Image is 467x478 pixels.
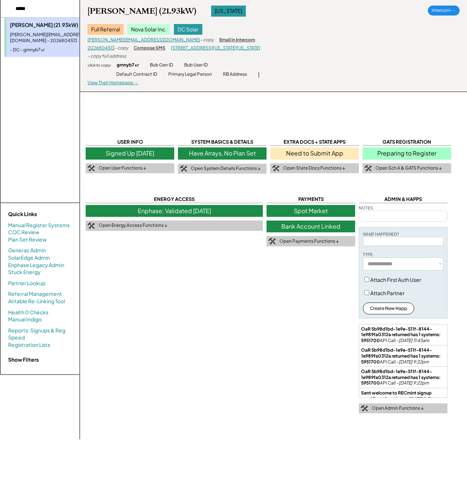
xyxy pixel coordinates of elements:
strong: OaR 5b98d1bd-1e9e-511f-8144-1e989fa0312a returned has 1 systems: 5951700 [361,326,442,343]
div: API Call - [361,347,445,365]
a: Plan Set Review [8,236,47,243]
label: Attach First Auth User [370,276,421,283]
div: Intercom → [428,6,460,16]
div: [PERSON_NAME][EMAIL_ADDRESS][DOMAIN_NAME] - 2026804513 [10,32,100,44]
div: Primary Legal Person [168,71,212,78]
div: Open System Details Functions ↓ [191,165,261,172]
div: API Call - [361,326,445,344]
div: [PERSON_NAME] (21.93kW) [10,21,100,29]
img: tool-icon.png [361,405,368,412]
a: 2026804513 [87,45,114,51]
em: [DATE] 8:11pm [409,396,437,402]
a: COC Review [8,229,40,236]
div: Need to Submit App [270,147,359,159]
a: [PERSON_NAME][EMAIL_ADDRESS][DOMAIN_NAME] [87,37,200,42]
div: | [258,71,260,78]
a: Referral Management [8,290,62,298]
em: [DATE] 11:45am [399,338,429,343]
div: RB Address [223,71,247,78]
div: Preparing to Register [363,147,451,159]
label: Attach Partner [370,290,405,296]
img: tool-icon.png [87,165,95,172]
img: tool-icon.png [180,165,187,172]
div: Enphase: Validated [DATE] [86,205,263,217]
div: Have Arrays, No Plan Set [178,147,267,159]
a: Generac Admin [8,247,46,254]
div: DC Solar [174,24,202,35]
div: - DC - gmnyb7xr [10,47,100,53]
div: Bub Gen ID [150,62,173,68]
div: Open Sch A & GATS Functions ↓ [375,165,442,171]
div: Email Sent Auto - [361,390,445,402]
div: PAYMENTS [267,196,355,203]
div: Open State Docs Functions ↓ [283,165,345,171]
a: Manual Indigo [8,316,42,323]
div: click to copy: [87,62,111,68]
div: [PERSON_NAME] (21.93kW) [87,6,196,16]
img: tool-icon.png [364,165,372,172]
div: NOTES [359,205,373,211]
div: SYSTEM BASICS & DETAILS [178,139,267,146]
div: gmnyb7xr [117,62,139,68]
div: Bub User ID [184,62,208,68]
div: Signed Up [DATE] [86,147,174,159]
a: Airtable Re-Linking Tool [8,298,65,305]
a: Reports: Signups & Reg Speed [8,327,72,341]
div: API Call - [361,369,445,386]
a: [STREET_ADDRESS][US_STATE][US_STATE] [171,45,260,51]
a: Manual Register Systems [8,222,70,229]
a: Health 0 Checks [8,309,48,316]
div: Open Energy Access Functions ↓ [99,222,167,229]
div: Bank Account Linked [267,221,355,232]
em: [DATE] 9:22pm [399,359,429,365]
div: Open Payments Functions ↓ [279,238,339,245]
div: - copy [200,37,214,43]
div: Full Referral [87,24,124,35]
div: GATS REGISTRATION [363,139,451,146]
div: Default Contract ID [116,71,157,78]
div: Nova Solar Inc. [127,24,170,35]
img: tool-icon.png [87,222,95,229]
div: - copy full address [87,53,126,59]
div: View Their Homepage → [87,80,138,86]
div: USER INFO [86,139,174,146]
a: Registration Lists [8,341,50,349]
div: [US_STATE] [211,6,246,17]
em: [DATE] 9:22pm [399,380,429,386]
button: Create New Happ [363,303,414,314]
strong: Sent welcome to RECmint signup email [361,390,432,402]
strong: Show Filters [8,356,39,363]
strong: OaR 5b98d1bd-1e9e-511f-8144-1e989fa0312a returned has 1 systems: 5951700 [361,369,442,386]
div: Open Admin Functions ↓ [372,405,424,412]
div: Email in Intercom [219,37,255,43]
div: - copy [114,45,128,51]
a: Enphase Legacy Admin [8,262,64,269]
div: Open User Functions ↓ [99,165,146,171]
div: TYPE [363,252,373,257]
div: ENERGY ACCESS [86,196,263,203]
a: Stuck Energy [8,269,41,276]
div: Spot Market [267,205,355,217]
div: Quick Links [8,211,82,218]
strong: OaR 5b98d1bd-1e9e-511f-8144-1e989fa0312a returned has 1 systems: 5951700 [361,347,442,364]
div: ADMIN & HAPPS [359,196,447,203]
a: Partner Lookup [8,280,45,287]
div: EXTRA DOCS + STATE APPS [270,139,359,146]
img: tool-icon.png [268,238,276,245]
img: tool-icon.png [272,165,279,172]
div: WHAT HAPPENED? [363,231,399,237]
div: Compose SMS [134,45,165,51]
a: SolarEdge Admin [8,254,50,262]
